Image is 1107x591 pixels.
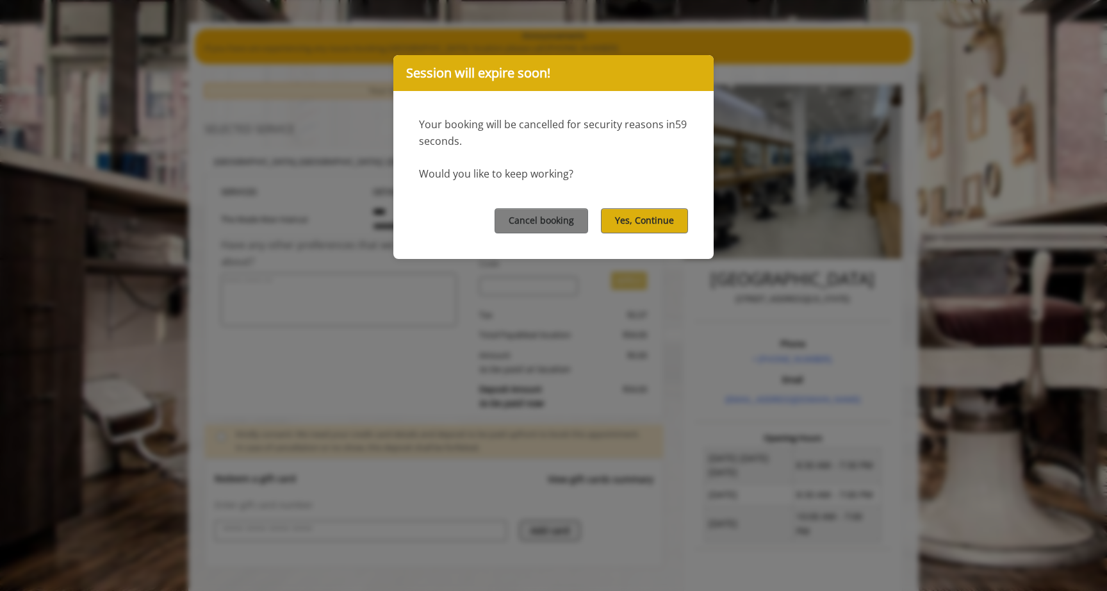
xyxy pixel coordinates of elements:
div: Your booking will be cancelled for security reasons in Would you like to keep working? [393,91,714,182]
div: Session will expire soon! [393,55,714,91]
span: s. [454,134,462,148]
button: Yes, Continue [601,208,688,233]
button: Cancel booking [495,208,588,233]
span: 59 second [419,117,687,148]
